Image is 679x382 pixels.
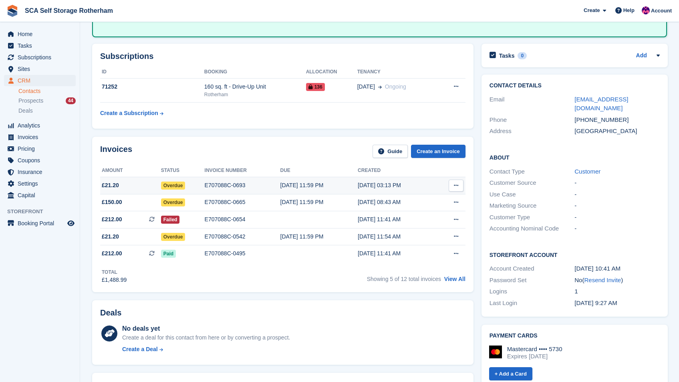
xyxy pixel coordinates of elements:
[636,51,647,61] a: Add
[306,83,325,91] span: 136
[358,164,435,177] th: Created
[66,218,76,228] a: Preview store
[205,215,280,224] div: E707088C-0654
[642,6,650,14] img: Sam Chapman
[18,97,76,105] a: Prospects 44
[358,181,435,190] div: [DATE] 03:13 PM
[490,167,575,176] div: Contact Type
[490,287,575,296] div: Logins
[518,52,527,59] div: 0
[584,6,600,14] span: Create
[623,6,635,14] span: Help
[574,276,660,285] div: No
[4,28,76,40] a: menu
[18,52,66,63] span: Subscriptions
[490,224,575,233] div: Accounting Nominal Code
[161,164,205,177] th: Status
[490,95,575,113] div: Email
[18,107,76,115] a: Deals
[100,52,465,61] h2: Subscriptions
[102,181,119,190] span: £21.20
[490,276,575,285] div: Password Set
[574,201,660,210] div: -
[18,40,66,51] span: Tasks
[574,168,600,175] a: Customer
[102,269,127,276] div: Total
[574,264,660,273] div: [DATE] 10:41 AM
[205,181,280,190] div: E707088C-0693
[161,198,185,206] span: Overdue
[18,120,66,131] span: Analytics
[102,249,122,258] span: £212.00
[102,215,122,224] span: £212.00
[280,198,358,206] div: [DATE] 11:59 PM
[489,346,502,358] img: Mastercard Logo
[358,198,435,206] div: [DATE] 08:43 AM
[574,127,660,136] div: [GEOGRAPHIC_DATA]
[100,106,163,121] a: Create a Subscription
[18,178,66,189] span: Settings
[161,250,176,258] span: Paid
[357,83,375,91] span: [DATE]
[100,83,204,91] div: 71252
[489,367,532,380] a: + Add a Card
[574,299,617,306] time: 2025-04-07 08:27:54 UTC
[7,208,80,216] span: Storefront
[122,345,158,354] div: Create a Deal
[490,213,575,222] div: Customer Type
[490,190,575,199] div: Use Case
[100,109,158,117] div: Create a Subscription
[490,115,575,125] div: Phone
[18,28,66,40] span: Home
[280,164,358,177] th: Due
[100,164,161,177] th: Amount
[4,143,76,154] a: menu
[280,232,358,241] div: [DATE] 11:59 PM
[507,346,562,353] div: Mastercard •••• 5730
[161,233,185,241] span: Overdue
[280,181,358,190] div: [DATE] 11:59 PM
[385,83,406,90] span: Ongoing
[205,164,280,177] th: Invoice number
[4,52,76,63] a: menu
[4,63,76,75] a: menu
[4,75,76,86] a: menu
[4,178,76,189] a: menu
[4,155,76,166] a: menu
[490,251,660,259] h2: Storefront Account
[18,166,66,178] span: Insurance
[4,131,76,143] a: menu
[161,182,185,190] span: Overdue
[357,66,438,79] th: Tenancy
[490,153,660,161] h2: About
[444,276,465,282] a: View All
[490,201,575,210] div: Marketing Source
[100,308,121,317] h2: Deals
[18,87,76,95] a: Contacts
[18,190,66,201] span: Capital
[490,299,575,308] div: Last Login
[574,213,660,222] div: -
[122,333,290,342] div: Create a deal for this contact from here or by converting a prospect.
[490,264,575,273] div: Account Created
[306,66,357,79] th: Allocation
[4,120,76,131] a: menu
[4,40,76,51] a: menu
[205,198,280,206] div: E707088C-0665
[574,224,660,233] div: -
[18,218,66,229] span: Booking Portal
[584,277,621,283] a: Resend Invite
[4,218,76,229] a: menu
[574,287,660,296] div: 1
[122,324,290,333] div: No deals yet
[490,178,575,188] div: Customer Source
[205,232,280,241] div: E707088C-0542
[100,145,132,158] h2: Invoices
[411,145,465,158] a: Create an Invoice
[490,83,660,89] h2: Contact Details
[204,83,306,91] div: 160 sq. ft - Drive-Up Unit
[358,249,435,258] div: [DATE] 11:41 AM
[490,333,660,339] h2: Payment cards
[18,75,66,86] span: CRM
[358,215,435,224] div: [DATE] 11:41 AM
